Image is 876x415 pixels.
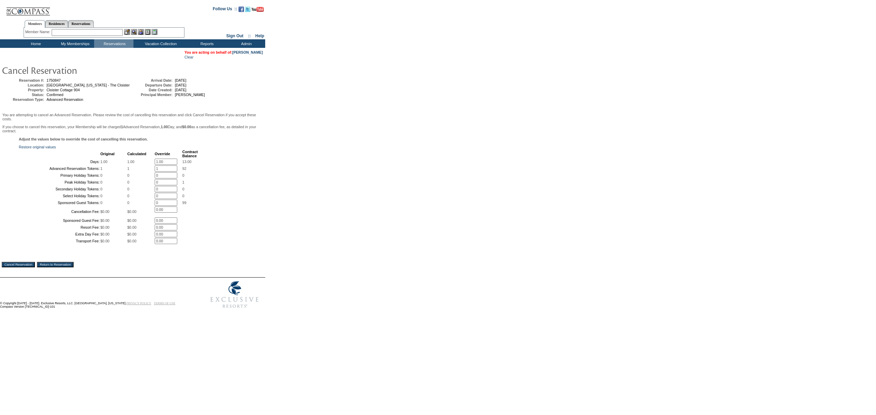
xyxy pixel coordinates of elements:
[131,83,172,87] td: Departure Date:
[127,225,137,229] span: $0.00
[3,88,44,92] td: Property:
[127,210,137,214] span: $0.00
[182,150,198,158] b: Contract Balance
[20,159,100,165] td: Days:
[127,218,137,223] span: $0.00
[213,6,237,14] td: Follow Us ::
[226,39,265,48] td: Admin
[3,78,44,82] td: Reservation #:
[127,152,146,156] b: Calculated
[68,20,94,27] a: Reservations
[37,262,74,267] input: Return to Reservation
[94,39,133,48] td: Reservations
[2,262,35,267] input: Cancel Reservation
[127,239,137,243] span: $0.00
[20,165,100,172] td: Advanced Reservation Tokens:
[100,187,102,191] span: 0
[232,50,263,54] a: [PERSON_NAME]
[131,93,172,97] td: Principal Member:
[239,9,244,13] a: Become our fan on Facebook
[131,78,172,82] td: Arrival Date:
[20,217,100,224] td: Sponsored Guest Fee:
[20,186,100,192] td: Secondary Holiday Tokens:
[47,93,63,97] span: Confirmed
[20,231,100,237] td: Extra Day Fee:
[161,125,168,129] b: 1.00
[47,97,83,102] span: Advanced Reservation
[131,88,172,92] td: Date Created:
[19,145,56,149] a: Restore original values
[175,88,186,92] span: [DATE]
[100,210,109,214] span: $0.00
[47,88,80,92] span: Cloister Cottage 904
[20,179,100,185] td: Peak Holiday Tokens:
[100,173,102,177] span: 0
[100,152,115,156] b: Original
[2,63,139,77] img: pgTtlCancelRes.gif
[100,166,102,171] span: 1
[20,200,100,206] td: Sponsored Guest Tokens:
[204,278,265,312] img: Exclusive Resorts
[182,173,184,177] span: 0
[6,2,50,16] img: Compass Home
[245,6,250,12] img: Follow us on Twitter
[138,29,144,35] img: Impersonate
[175,83,186,87] span: [DATE]
[3,93,44,97] td: Status:
[127,187,129,191] span: 0
[25,20,46,28] a: Members
[55,39,94,48] td: My Memberships
[45,20,68,27] a: Residences
[100,239,109,243] span: $0.00
[255,34,264,38] a: Help
[127,232,137,236] span: $0.00
[145,29,151,35] img: Reservations
[175,93,205,97] span: [PERSON_NAME]
[127,194,129,198] span: 0
[25,29,52,35] div: Member Name:
[184,55,193,59] a: Clear
[127,166,129,171] span: 1
[154,302,176,305] a: TERMS OF USE
[20,224,100,230] td: Resort Fee:
[245,9,250,13] a: Follow us on Twitter
[20,193,100,199] td: Select Holiday Tokens:
[20,238,100,244] td: Transport Fee:
[133,39,186,48] td: Vacation Collection
[127,173,129,177] span: 0
[47,83,130,87] span: [GEOGRAPHIC_DATA], [US_STATE] - The Cloister
[100,180,102,184] span: 0
[184,50,263,54] span: You are acting on behalf of:
[20,206,100,217] td: Cancellation Fee:
[2,125,263,133] p: If you choose to cancel this reservation, your Membership will be charged Advanced Reservation, D...
[248,34,251,38] span: ::
[100,201,102,205] span: 0
[182,166,186,171] span: 92
[155,152,170,156] b: Override
[3,83,44,87] td: Location:
[226,34,243,38] a: Sign Out
[3,97,44,102] td: Reservation Type:
[100,194,102,198] span: 0
[182,180,184,184] span: 1
[186,39,226,48] td: Reports
[239,6,244,12] img: Become our fan on Facebook
[182,125,191,129] b: $0.00
[127,180,129,184] span: 0
[15,39,55,48] td: Home
[47,78,61,82] span: 1750847
[19,137,148,141] b: Adjust the values below to override the cost of cancelling this reservation.
[100,218,109,223] span: $0.00
[152,29,157,35] img: b_calculator.gif
[126,302,151,305] a: PRIVACY POLICY
[124,29,130,35] img: b_edit.gif
[100,225,109,229] span: $0.00
[100,160,107,164] span: 1.00
[20,172,100,178] td: Primary Holiday Tokens:
[2,113,263,121] p: You are attempting to cancel an Advanced Reservation. Please review the cost of cancelling this r...
[252,9,264,13] a: Subscribe to our YouTube Channel
[100,232,109,236] span: $0.00
[182,187,184,191] span: 0
[175,78,186,82] span: [DATE]
[252,7,264,12] img: Subscribe to our YouTube Channel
